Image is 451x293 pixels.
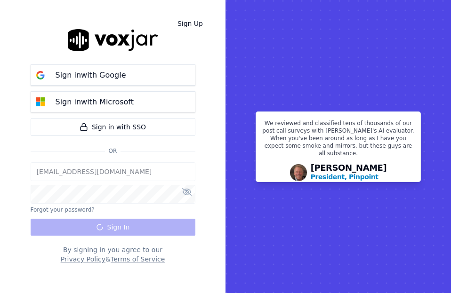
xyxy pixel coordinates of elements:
span: Or [105,147,121,155]
p: Sign in with Microsoft [56,96,134,108]
button: Privacy Policy [61,254,105,264]
button: Terms of Service [111,254,165,264]
button: Sign inwith Microsoft [31,91,195,112]
button: Forgot your password? [31,206,95,214]
img: Avatar [290,164,307,181]
a: Sign Up [170,15,210,32]
img: google Sign in button [31,66,50,85]
div: [PERSON_NAME] [311,164,387,182]
img: logo [68,29,158,51]
p: Sign in with Google [56,70,126,81]
div: By signing in you agree to our & [31,245,195,264]
button: Sign inwith Google [31,64,195,86]
a: Sign in with SSO [31,118,195,136]
input: Email [31,162,195,181]
p: We reviewed and classified tens of thousands of our post call surveys with [PERSON_NAME]'s AI eva... [262,119,415,161]
p: President, Pinpoint [311,172,379,182]
img: microsoft Sign in button [31,93,50,111]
